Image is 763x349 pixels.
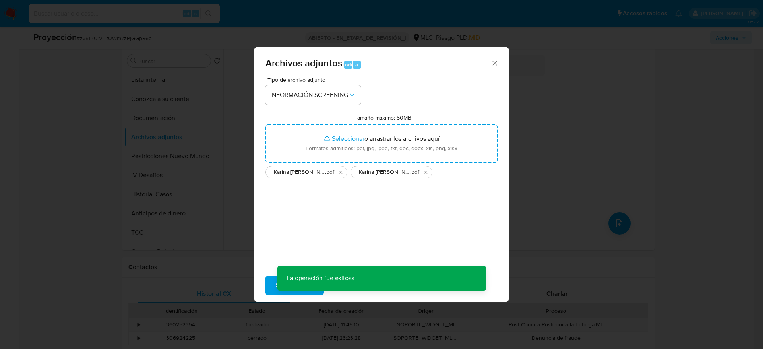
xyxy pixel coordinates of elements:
[265,276,324,295] button: Subir archivo
[287,273,354,283] font: La operación fue exitosa
[336,167,345,177] button: Eliminar _Karina Irene Ormeño Soto_ - Buscar con Google.pdf
[271,168,325,176] span: _Karina [PERSON_NAME] con Google
[265,163,498,178] ul: Archivos seleccionados
[276,277,314,294] span: Subir archivo
[270,90,348,99] font: INFORMACIÓN SCREENING
[356,168,410,176] span: _Karina [PERSON_NAME] [PERSON_NAME] de dinero - Buscar con Google
[325,168,334,176] font: .pdf
[421,167,430,177] button: Eliminar _Karina Irene Ormeño Soto_ lavado de dinero - Buscar con Google.pdf
[265,56,342,70] font: Archivos adjuntos
[342,61,354,68] font: Todo
[410,168,419,176] font: .pdf
[355,61,358,68] font: a
[265,85,361,105] button: INFORMACIÓN SCREENING
[354,114,411,121] label: Tamaño máximo: 50MB
[491,59,498,66] button: Cerrar
[267,77,363,83] span: Tipo de archivo adjunto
